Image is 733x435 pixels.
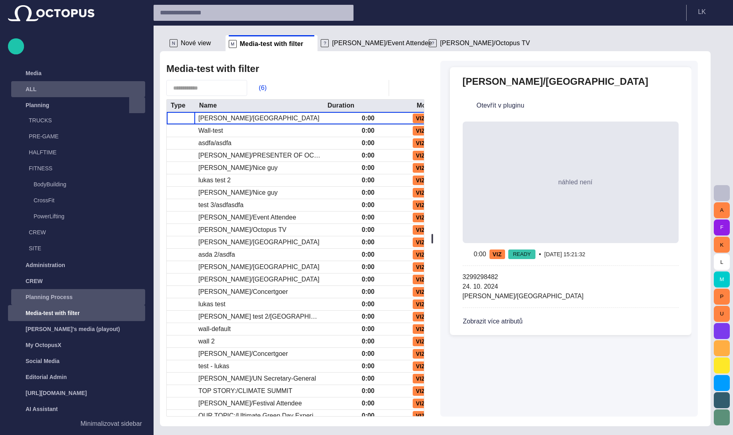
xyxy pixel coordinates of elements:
[80,419,142,429] p: Minimalizovat sidebar
[362,201,374,210] div: 0:00
[362,300,374,309] div: 0:00
[8,416,145,432] button: Minimalizovat sidebar
[463,314,541,329] button: Zobrazit více atributů
[198,176,231,185] div: lukas test 2
[362,114,374,123] div: 0:00
[416,202,425,208] span: VIZ
[198,300,226,309] div: lukas test
[29,228,145,236] p: CREW
[714,202,730,218] button: A
[26,69,42,77] p: Media
[198,151,320,160] div: GABRIEL JANKO/PRESENTER OF OCTOPUS
[416,215,425,220] span: VIZ
[362,263,374,271] div: 0:00
[198,126,223,135] div: Wall-test
[198,263,320,271] div: Dale Cooper/Philadelphia
[463,76,648,87] h2: [PERSON_NAME]/[GEOGRAPHIC_DATA]
[198,325,231,333] div: wall-default
[199,102,217,110] div: Name
[13,129,145,145] div: PRE-GAME
[463,282,621,291] p: 24. 10. 2024
[425,35,533,51] div: ?[PERSON_NAME]/Octopus TV
[416,165,425,171] span: VIZ
[416,376,425,381] span: VIZ
[416,289,425,295] span: VIZ
[8,65,145,81] div: Media
[416,252,425,257] span: VIZ
[416,140,425,146] span: VIZ
[29,148,145,156] p: HALFTIME
[26,341,61,349] p: My OctopusX
[198,374,316,383] div: Antonio Gutierrez/UN Secretary-General
[198,188,278,197] div: Milan Varga/Nice guy
[26,405,58,413] p: AI Assistant
[417,102,435,110] div: MosId
[691,5,728,19] button: LK
[714,237,730,253] button: K
[698,7,706,17] p: L K
[166,35,226,51] div: NNové view
[362,325,374,333] div: 0:00
[240,40,304,48] span: Media-test with filter
[198,362,229,371] div: test - lukas
[29,132,145,140] p: PRE-GAME
[198,201,244,210] div: test 3/asdfasdfa
[198,287,288,296] div: David/Concertgoer
[318,35,425,51] div: ?[PERSON_NAME]/Event Attendee
[26,277,43,285] p: CREW
[362,250,374,259] div: 0:00
[714,289,730,305] button: P
[29,244,145,252] p: SITE
[18,193,145,209] div: CrossFit
[362,374,374,383] div: 0:00
[332,39,432,47] span: [PERSON_NAME]/Event Attendee
[714,254,730,270] button: L
[247,81,270,95] button: (6)
[13,145,145,161] div: HALFTIME
[416,153,425,158] span: VIZ
[416,301,425,307] span: VIZ
[714,219,730,235] button: F
[321,39,329,47] p: ?
[493,251,502,257] span: VIZ
[181,39,211,47] span: Nové view
[362,213,374,222] div: 0:00
[362,126,374,135] div: 0:00
[8,321,145,337] div: [PERSON_NAME]'s media (playout)
[226,35,318,51] div: MMedia-test with filter
[26,357,60,365] p: Social Media
[34,196,145,204] p: CrossFit
[198,349,288,358] div: David/Concertgoer
[463,272,621,282] p: 3299298482
[714,306,730,322] button: U
[416,227,425,233] span: VIZ
[544,250,585,258] p: [DATE] 15:21:32
[416,128,425,134] span: VIZ
[416,239,425,245] span: VIZ
[18,209,145,225] div: PowerLifting
[362,337,374,346] div: 0:00
[429,39,437,47] p: ?
[34,180,145,188] p: BodyBuilding
[362,399,374,408] div: 0:00
[362,287,374,296] div: 0:00
[362,387,374,395] div: 0:00
[362,151,374,160] div: 0:00
[362,188,374,197] div: 0:00
[416,326,425,332] span: VIZ
[558,178,593,186] span: náhled není
[416,178,425,183] span: VIZ
[362,238,374,247] div: 0:00
[198,250,235,259] div: asda 2/asdfa
[463,249,679,259] div: •
[198,387,292,395] div: TOP STORY:/CLIMATE SUMMIT
[8,385,145,401] div: [URL][DOMAIN_NAME]
[416,351,425,357] span: VIZ
[416,314,425,319] span: VIZ
[362,139,374,148] div: 0:00
[416,363,425,369] span: VIZ
[8,305,145,321] div: Media-test with filter
[171,102,186,110] div: Type
[26,85,36,93] p: ALL
[198,213,296,222] div: Jane/Event Attendee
